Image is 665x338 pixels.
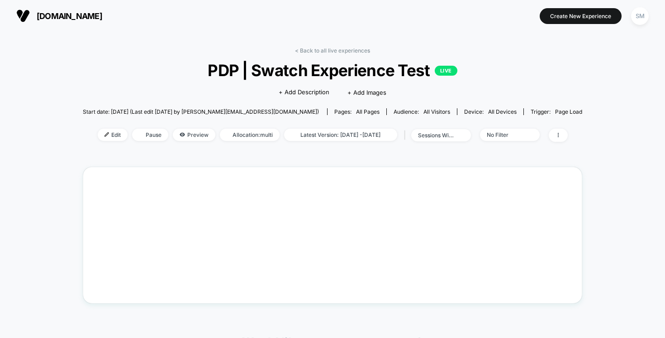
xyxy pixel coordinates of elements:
[98,129,128,141] span: Edit
[488,108,517,115] span: all devices
[16,9,30,23] img: Visually logo
[631,7,649,25] div: SM
[540,8,622,24] button: Create New Experience
[457,108,523,115] span: Device:
[108,61,557,80] span: PDP | Swatch Experience Test
[347,89,386,96] span: + Add Images
[356,108,380,115] span: all pages
[555,108,582,115] span: Page Load
[334,108,380,115] div: Pages:
[284,129,397,141] span: Latest Version: [DATE] - [DATE]
[423,108,450,115] span: All Visitors
[487,131,523,138] div: No Filter
[220,129,280,141] span: Allocation: multi
[402,129,411,142] span: |
[104,132,109,137] img: edit
[14,9,105,23] button: [DOMAIN_NAME]
[279,88,329,97] span: + Add Description
[37,11,102,21] span: [DOMAIN_NAME]
[83,108,319,115] span: Start date: [DATE] (Last edit [DATE] by [PERSON_NAME][EMAIL_ADDRESS][DOMAIN_NAME])
[531,108,582,115] div: Trigger:
[435,66,457,76] p: LIVE
[173,129,215,141] span: Preview
[132,129,168,141] span: Pause
[394,108,450,115] div: Audience:
[295,47,370,54] a: < Back to all live experiences
[418,132,454,139] div: sessions with impression
[628,7,651,25] button: SM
